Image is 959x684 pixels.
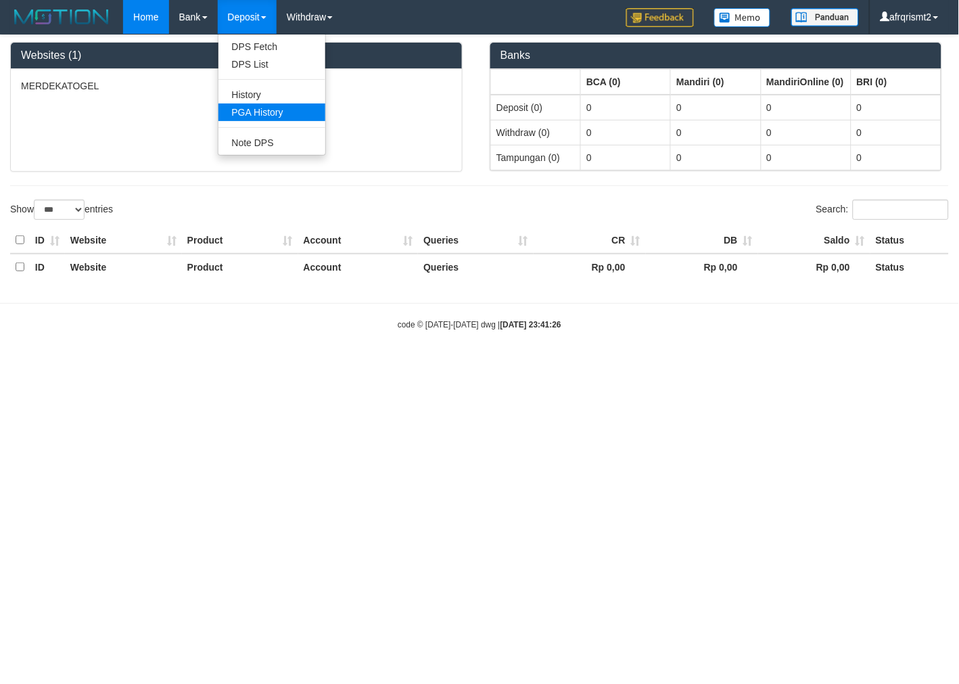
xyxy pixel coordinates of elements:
[758,227,870,254] th: Saldo
[30,227,65,254] th: ID
[10,7,113,27] img: MOTION_logo.png
[870,254,949,280] th: Status
[646,254,758,280] th: Rp 0,00
[671,95,761,120] td: 0
[398,320,561,329] small: code © [DATE]-[DATE] dwg |
[34,200,85,220] select: Showentries
[851,95,941,120] td: 0
[218,134,325,152] a: Note DPS
[10,200,113,220] label: Show entries
[491,69,581,95] th: Group: activate to sort column ascending
[870,227,949,254] th: Status
[581,145,671,170] td: 0
[500,49,931,62] h3: Banks
[581,120,671,145] td: 0
[671,69,761,95] th: Group: activate to sort column ascending
[761,120,851,145] td: 0
[853,200,949,220] input: Search:
[218,38,325,55] a: DPS Fetch
[581,95,671,120] td: 0
[761,95,851,120] td: 0
[21,49,452,62] h3: Websites (1)
[791,8,859,26] img: panduan.png
[298,227,419,254] th: Account
[626,8,694,27] img: Feedback.jpg
[500,320,561,329] strong: [DATE] 23:41:26
[491,145,581,170] td: Tampungan (0)
[534,254,646,280] th: Rp 0,00
[65,227,182,254] th: Website
[182,254,298,280] th: Product
[851,69,941,95] th: Group: activate to sort column ascending
[418,227,533,254] th: Queries
[182,227,298,254] th: Product
[30,254,65,280] th: ID
[851,120,941,145] td: 0
[65,254,182,280] th: Website
[534,227,646,254] th: CR
[671,120,761,145] td: 0
[218,104,325,121] a: PGA History
[491,120,581,145] td: Withdraw (0)
[21,79,452,93] p: MERDEKATOGEL
[671,145,761,170] td: 0
[218,86,325,104] a: History
[491,95,581,120] td: Deposit (0)
[851,145,941,170] td: 0
[298,254,419,280] th: Account
[218,55,325,73] a: DPS List
[816,200,949,220] label: Search:
[758,254,870,280] th: Rp 0,00
[714,8,771,27] img: Button%20Memo.svg
[418,254,533,280] th: Queries
[581,69,671,95] th: Group: activate to sort column ascending
[761,145,851,170] td: 0
[646,227,758,254] th: DB
[761,69,851,95] th: Group: activate to sort column ascending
